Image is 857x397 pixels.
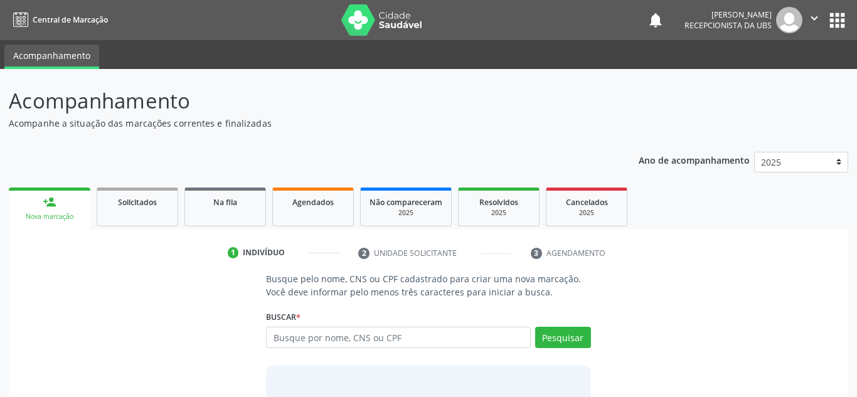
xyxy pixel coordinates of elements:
[535,327,591,348] button: Pesquisar
[266,327,531,348] input: Busque por nome, CNS ou CPF
[802,7,826,33] button: 
[9,85,597,117] p: Acompanhamento
[566,197,608,208] span: Cancelados
[826,9,848,31] button: apps
[370,208,442,218] div: 2025
[43,195,56,209] div: person_add
[9,9,108,30] a: Central de Marcação
[684,20,772,31] span: Recepcionista da UBS
[9,117,597,130] p: Acompanhe a situação das marcações correntes e finalizadas
[807,11,821,25] i: 
[118,197,157,208] span: Solicitados
[33,14,108,25] span: Central de Marcação
[467,208,530,218] div: 2025
[243,247,285,258] div: Indivíduo
[228,247,239,258] div: 1
[639,152,750,167] p: Ano de acompanhamento
[647,11,664,29] button: notifications
[213,197,237,208] span: Na fila
[266,307,301,327] label: Buscar
[684,9,772,20] div: [PERSON_NAME]
[4,45,99,69] a: Acompanhamento
[776,7,802,33] img: img
[479,197,518,208] span: Resolvidos
[266,272,591,299] p: Busque pelo nome, CNS ou CPF cadastrado para criar uma nova marcação. Você deve informar pelo men...
[555,208,618,218] div: 2025
[292,197,334,208] span: Agendados
[370,197,442,208] span: Não compareceram
[18,212,82,221] div: Nova marcação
